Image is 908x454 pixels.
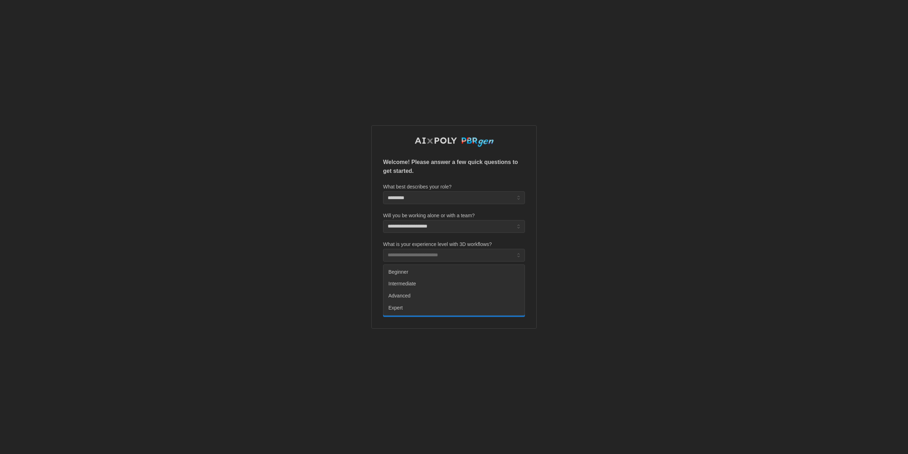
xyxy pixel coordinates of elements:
[388,268,408,276] span: Beginner
[414,137,494,147] img: AIxPoly PBRgen
[383,183,452,191] label: What best describes your role?
[388,280,416,288] span: Intermediate
[388,304,403,312] span: Expert
[388,292,410,300] span: Advanced
[383,241,492,248] label: What is your experience level with 3D workflows?
[383,212,475,220] label: Will you be working alone or with a team?
[383,158,525,176] p: Welcome! Please answer a few quick questions to get started.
